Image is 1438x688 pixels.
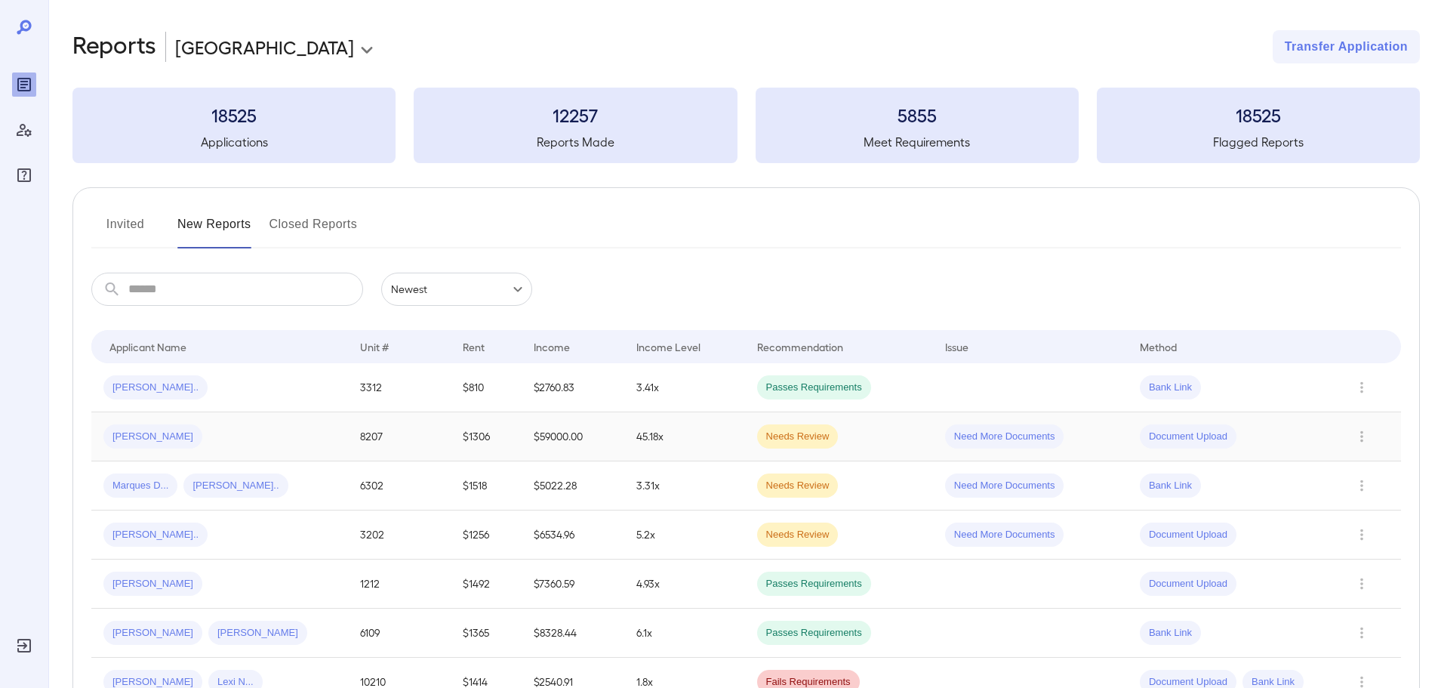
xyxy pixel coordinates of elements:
[522,412,624,461] td: $59000.00
[624,560,744,609] td: 4.93x
[1350,621,1374,645] button: Row Actions
[1140,338,1177,356] div: Method
[348,363,451,412] td: 3312
[91,212,159,248] button: Invited
[451,412,522,461] td: $1306
[522,560,624,609] td: $7360.59
[756,133,1079,151] h5: Meet Requirements
[757,577,871,591] span: Passes Requirements
[103,479,177,493] span: Marques D...
[624,363,744,412] td: 3.41x
[72,88,1420,163] summary: 18525Applications12257Reports Made5855Meet Requirements18525Flagged Reports
[945,479,1064,493] span: Need More Documents
[1350,474,1374,498] button: Row Actions
[757,479,839,493] span: Needs Review
[522,609,624,658] td: $8328.44
[534,338,570,356] div: Income
[451,363,522,412] td: $810
[72,30,156,63] h2: Reports
[1273,30,1420,63] button: Transfer Application
[636,338,701,356] div: Income Level
[757,528,839,542] span: Needs Review
[1140,577,1236,591] span: Document Upload
[757,626,871,640] span: Passes Requirements
[348,412,451,461] td: 8207
[1350,375,1374,400] button: Row Actions
[348,560,451,609] td: 1212
[624,511,744,560] td: 5.2x
[348,609,451,658] td: 6109
[72,133,396,151] h5: Applications
[12,118,36,142] div: Manage Users
[1140,381,1201,395] span: Bank Link
[451,560,522,609] td: $1492
[624,412,744,461] td: 45.18x
[103,430,202,444] span: [PERSON_NAME]
[109,338,186,356] div: Applicant Name
[414,103,737,127] h3: 12257
[522,511,624,560] td: $6534.96
[757,430,839,444] span: Needs Review
[1350,523,1374,547] button: Row Actions
[624,461,744,511] td: 3.31x
[103,528,208,542] span: [PERSON_NAME]..
[381,273,532,306] div: Newest
[945,338,969,356] div: Issue
[451,511,522,560] td: $1256
[414,133,737,151] h5: Reports Made
[451,461,522,511] td: $1518
[269,212,358,248] button: Closed Reports
[1097,133,1420,151] h5: Flagged Reports
[1140,479,1201,493] span: Bank Link
[624,609,744,658] td: 6.1x
[1140,626,1201,640] span: Bank Link
[208,626,307,640] span: [PERSON_NAME]
[522,461,624,511] td: $5022.28
[451,609,522,658] td: $1365
[12,73,36,97] div: Reports
[348,511,451,560] td: 3202
[1097,103,1420,127] h3: 18525
[183,479,288,493] span: [PERSON_NAME]..
[757,381,871,395] span: Passes Requirements
[12,634,36,658] div: Log Out
[12,163,36,187] div: FAQ
[522,363,624,412] td: $2760.83
[1350,424,1374,449] button: Row Actions
[463,338,487,356] div: Rent
[103,626,202,640] span: [PERSON_NAME]
[945,430,1064,444] span: Need More Documents
[175,35,354,59] p: [GEOGRAPHIC_DATA]
[757,338,843,356] div: Recommendation
[177,212,251,248] button: New Reports
[1140,430,1236,444] span: Document Upload
[348,461,451,511] td: 6302
[360,338,389,356] div: Unit #
[103,577,202,591] span: [PERSON_NAME]
[1140,528,1236,542] span: Document Upload
[945,528,1064,542] span: Need More Documents
[1350,572,1374,596] button: Row Actions
[756,103,1079,127] h3: 5855
[103,381,208,395] span: [PERSON_NAME]..
[72,103,396,127] h3: 18525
